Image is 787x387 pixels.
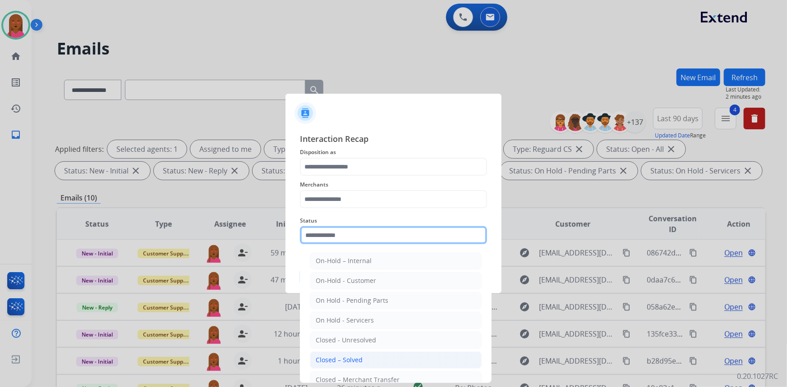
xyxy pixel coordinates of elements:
div: Closed – Solved [316,355,363,364]
span: Disposition as [300,147,487,158]
img: contactIcon [295,102,316,124]
div: On-Hold – Internal [316,256,372,265]
p: 0.20.1027RC [737,371,778,382]
div: On Hold - Pending Parts [316,296,388,305]
div: Closed – Merchant Transfer [316,375,400,384]
span: Status [300,215,487,226]
span: Merchants [300,179,487,190]
span: Interaction Recap [300,132,487,147]
div: On Hold - Servicers [316,316,374,325]
div: Closed - Unresolved [316,336,376,345]
div: On-Hold - Customer [316,276,376,285]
